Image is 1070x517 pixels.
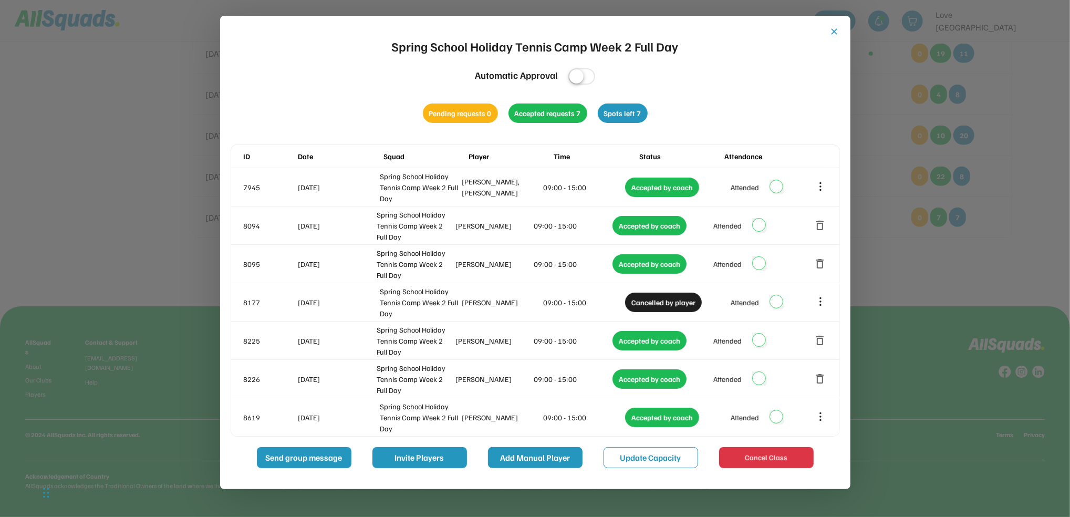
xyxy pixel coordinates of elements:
[380,401,460,434] div: Spring School Holiday Tennis Camp Week 2 Full Day
[377,209,453,242] div: Spring School Holiday Tennis Camp Week 2 Full Day
[713,220,742,231] div: Attended
[244,297,296,308] div: 8177
[298,412,378,423] div: [DATE]
[604,447,698,468] button: Update Capacity
[544,412,624,423] div: 09:00 - 15:00
[298,151,381,162] div: Date
[534,258,611,270] div: 09:00 - 15:00
[455,258,532,270] div: [PERSON_NAME]
[455,374,532,385] div: [PERSON_NAME]
[612,216,687,235] div: Accepted by coach
[814,373,827,385] button: delete
[244,374,296,385] div: 8226
[814,334,827,347] button: delete
[383,151,466,162] div: Squad
[814,257,827,270] button: delete
[719,447,814,468] button: Cancel Class
[377,247,453,281] div: Spring School Holiday Tennis Camp Week 2 Full Day
[713,374,742,385] div: Attended
[534,335,611,346] div: 09:00 - 15:00
[380,286,460,319] div: Spring School Holiday Tennis Camp Week 2 Full Day
[244,412,296,423] div: 8619
[639,151,722,162] div: Status
[625,408,699,427] div: Accepted by coach
[625,293,702,312] div: Cancelled by player
[554,151,637,162] div: Time
[298,335,375,346] div: [DATE]
[534,220,611,231] div: 09:00 - 15:00
[455,335,532,346] div: [PERSON_NAME]
[598,104,648,123] div: Spots left 7
[372,447,467,468] button: Invite Players
[298,220,375,231] div: [DATE]
[508,104,587,123] div: Accepted requests 7
[423,104,498,123] div: Pending requests 0
[544,297,624,308] div: 09:00 - 15:00
[713,258,742,270] div: Attended
[380,171,460,204] div: Spring School Holiday Tennis Camp Week 2 Full Day
[625,178,699,197] div: Accepted by coach
[713,335,742,346] div: Attended
[488,447,583,468] button: Add Manual Player
[257,447,351,468] button: Send group message
[731,412,759,423] div: Attended
[469,151,552,162] div: Player
[298,297,378,308] div: [DATE]
[392,37,679,56] div: Spring School Holiday Tennis Camp Week 2 Full Day
[244,335,296,346] div: 8225
[829,26,840,37] button: close
[298,182,378,193] div: [DATE]
[462,412,542,423] div: [PERSON_NAME]
[612,254,687,274] div: Accepted by coach
[298,374,375,385] div: [DATE]
[612,369,687,389] div: Accepted by coach
[544,182,624,193] div: 09:00 - 15:00
[455,220,532,231] div: [PERSON_NAME]
[475,68,558,82] div: Automatic Approval
[612,331,687,350] div: Accepted by coach
[244,182,296,193] div: 7945
[462,176,542,198] div: [PERSON_NAME], [PERSON_NAME]
[244,151,296,162] div: ID
[731,297,759,308] div: Attended
[731,182,759,193] div: Attended
[244,220,296,231] div: 8094
[377,324,453,357] div: Spring School Holiday Tennis Camp Week 2 Full Day
[244,258,296,270] div: 8095
[377,363,453,396] div: Spring School Holiday Tennis Camp Week 2 Full Day
[724,151,807,162] div: Attendance
[298,258,375,270] div: [DATE]
[462,297,542,308] div: [PERSON_NAME]
[814,219,827,232] button: delete
[534,374,611,385] div: 09:00 - 15:00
